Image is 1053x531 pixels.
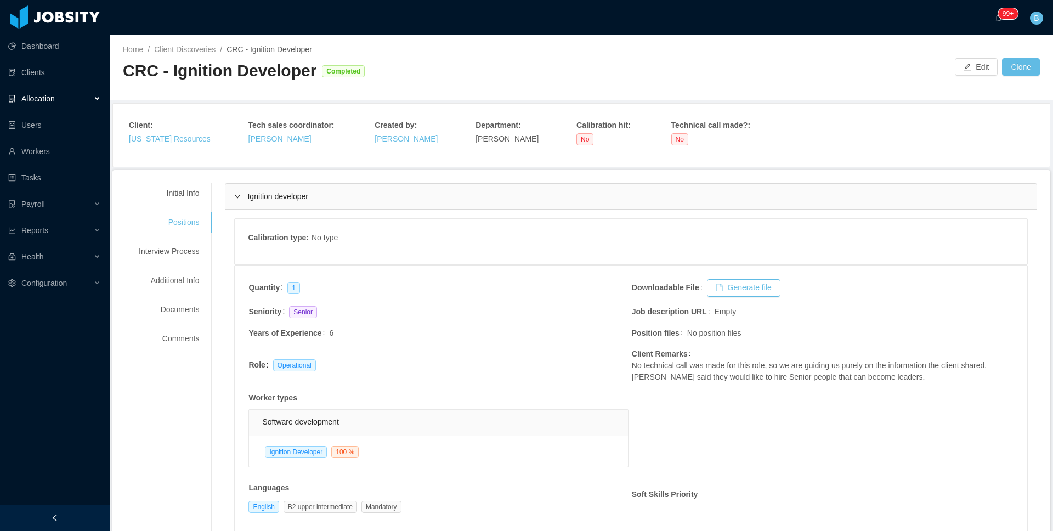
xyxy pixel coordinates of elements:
[329,329,333,337] span: 6
[129,134,211,143] a: [US_STATE] Resources
[248,307,281,316] strong: Seniority
[8,227,16,234] i: icon: line-chart
[331,446,359,458] span: 100 %
[248,483,289,492] strong: Languages
[287,282,300,294] span: 1
[248,121,335,129] strong: Tech sales coordinator :
[248,393,297,402] strong: Worker types
[1002,58,1040,76] button: Clone
[220,45,222,54] span: /
[21,226,48,235] span: Reports
[21,200,45,208] span: Payroll
[126,300,212,320] div: Documents
[632,349,688,358] strong: Client Remarks
[8,200,16,208] i: icon: file-protect
[123,60,316,82] div: CRC - Ignition Developer
[632,329,680,337] strong: Position files
[248,501,279,513] span: English
[289,306,317,318] span: Senior
[8,114,101,136] a: icon: robotUsers
[8,253,16,261] i: icon: medicine-box
[248,134,312,143] a: [PERSON_NAME]
[248,329,321,337] strong: Years of Experience
[126,183,212,204] div: Initial Info
[234,193,241,200] i: icon: right
[8,95,16,103] i: icon: solution
[475,134,539,143] span: [PERSON_NAME]
[576,121,631,129] strong: Calibration hit :
[322,65,365,77] span: Completed
[632,360,1014,383] span: No technical call was made for this role, so we are guiding us purely on the information the clie...
[632,490,698,499] strong: Soft Skills Priority
[671,133,688,145] span: No
[123,45,143,54] a: Home
[148,45,150,54] span: /
[8,279,16,287] i: icon: setting
[632,283,699,292] strong: Downloadable File
[126,329,212,349] div: Comments
[248,360,265,369] strong: Role
[312,232,338,246] div: No type
[248,233,308,242] strong: Calibration type :
[21,252,43,261] span: Health
[248,283,280,292] strong: Quantity
[8,140,101,162] a: icon: userWorkers
[265,446,327,458] span: Ignition Developer
[21,279,67,287] span: Configuration
[126,270,212,291] div: Additional Info
[715,306,737,318] span: Empty
[154,45,216,54] a: Client Discoveries
[126,241,212,262] div: Interview Process
[707,279,780,297] button: icon: fileGenerate file
[8,61,101,83] a: icon: auditClients
[284,501,357,513] span: B2 upper intermediate
[361,501,401,513] span: Mandatory
[1034,12,1039,25] span: B
[273,359,316,371] span: Operational
[632,307,707,316] strong: Job description URL
[687,327,741,339] span: No position files
[955,58,998,76] button: icon: editEdit
[8,35,101,57] a: icon: pie-chartDashboard
[671,121,750,129] strong: Technical call made? :
[375,121,417,129] strong: Created by :
[129,121,153,129] strong: Client :
[247,192,308,201] span: Ignition developer
[225,184,1037,209] div: icon: rightIgnition developer
[576,133,593,145] span: No
[375,134,438,143] a: [PERSON_NAME]
[262,410,614,434] div: Software development
[8,167,101,189] a: icon: profileTasks
[21,94,55,103] span: Allocation
[995,14,1003,21] i: icon: bell
[126,212,212,233] div: Positions
[998,8,1018,19] sup: 245
[227,45,312,54] span: CRC - Ignition Developer
[475,121,520,129] strong: Department :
